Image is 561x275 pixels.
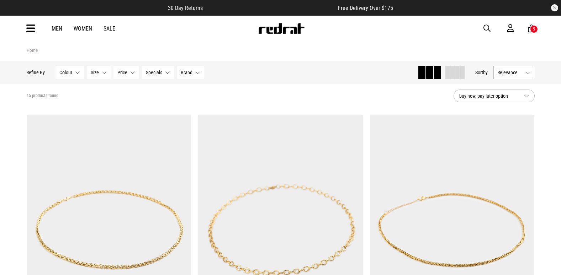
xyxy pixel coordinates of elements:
span: 15 products found [27,93,58,99]
button: Sortby [476,68,488,77]
a: Home [27,48,38,53]
a: Sale [104,25,115,32]
span: Relevance [498,70,523,75]
button: buy now, pay later option [454,90,535,102]
p: Refine By [27,70,45,75]
button: Size [87,66,111,79]
div: 5 [533,27,535,32]
a: Men [52,25,62,32]
a: 5 [528,25,535,32]
iframe: Customer reviews powered by Trustpilot [217,4,324,11]
span: Brand [181,70,193,75]
button: Relevance [494,66,535,79]
button: Price [114,66,139,79]
span: Size [91,70,99,75]
span: Free Delivery Over $175 [338,5,393,11]
span: Price [118,70,128,75]
a: Women [74,25,92,32]
span: 30 Day Returns [168,5,203,11]
button: Colour [56,66,84,79]
img: Redrat logo [258,23,305,34]
span: by [483,70,488,75]
span: buy now, pay later option [459,92,518,100]
button: Brand [177,66,205,79]
button: Specials [142,66,174,79]
span: Specials [146,70,163,75]
span: Colour [60,70,73,75]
